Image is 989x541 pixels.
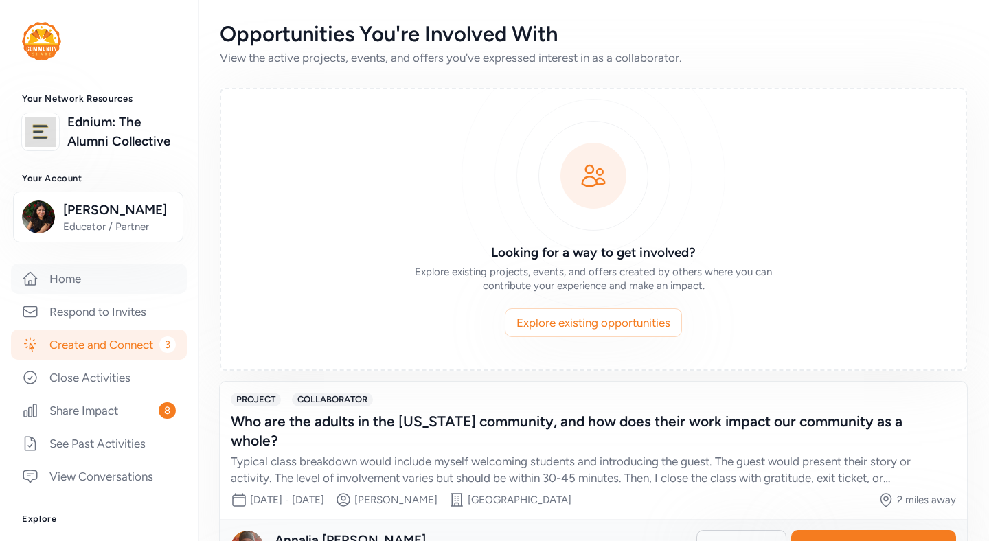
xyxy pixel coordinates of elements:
div: 2 miles away [897,493,956,507]
div: [GEOGRAPHIC_DATA] [468,493,571,507]
h3: Looking for a way to get involved? [396,243,791,262]
span: 3 [159,336,176,353]
h3: Your Network Resources [22,93,176,104]
a: Share Impact8 [11,395,187,426]
span: Educator / Partner [63,220,174,233]
a: View Conversations [11,461,187,492]
h3: Your Account [22,173,176,184]
a: Ednium: The Alumni Collective [67,113,176,151]
div: Opportunities You're Involved With [220,22,967,47]
a: Respond to Invites [11,297,187,327]
a: Close Activities [11,362,187,393]
span: 8 [159,402,176,419]
div: Explore existing projects, events, and offers created by others where you can contribute your exp... [396,265,791,292]
img: logo [25,117,56,147]
span: PROJECT [231,393,281,406]
button: [PERSON_NAME]Educator / Partner [13,192,183,242]
div: Typical class breakdown would include myself welcoming students and introducing the guest. The gu... [231,453,929,486]
span: [DATE] - [DATE] [250,494,324,506]
span: Explore existing opportunities [516,314,670,331]
a: Create and Connect3 [11,330,187,360]
button: Explore existing opportunities [505,308,682,337]
h3: Explore [22,514,176,525]
a: Home [11,264,187,294]
a: See Past Activities [11,428,187,459]
span: COLLABORATOR [292,393,373,406]
div: [PERSON_NAME] [354,493,437,507]
div: Who are the adults in the [US_STATE] community, and how does their work impact our community as a... [231,412,929,450]
span: [PERSON_NAME] [63,200,174,220]
div: View the active projects, events, and offers you've expressed interest in as a collaborator. [220,49,967,66]
img: logo [22,22,61,60]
